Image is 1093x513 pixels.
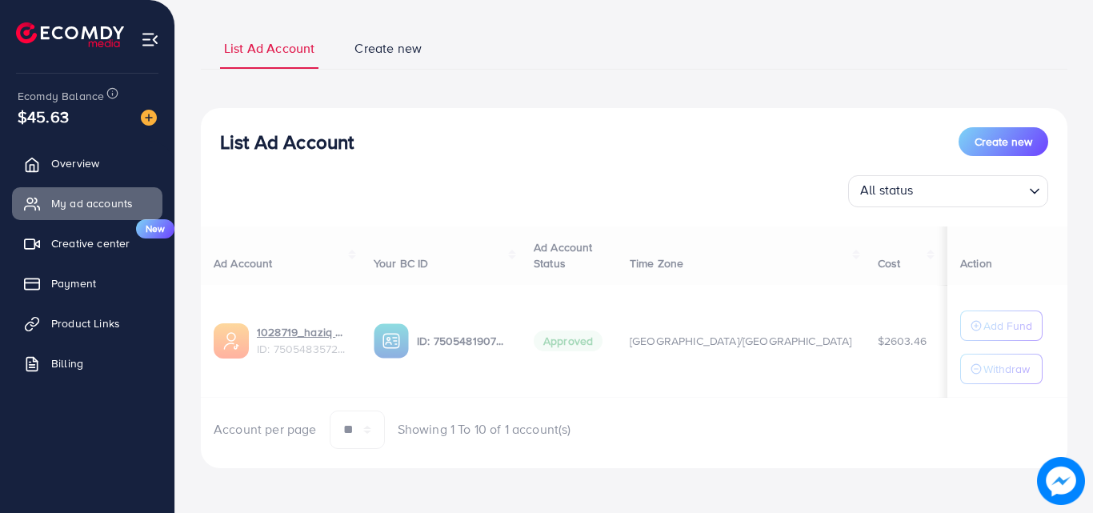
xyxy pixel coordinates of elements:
button: Create new [959,127,1048,156]
span: List Ad Account [224,39,314,58]
span: New [136,219,174,238]
span: All status [857,178,917,203]
img: image [141,110,157,126]
h3: List Ad Account [220,130,354,154]
img: menu [141,30,159,49]
span: My ad accounts [51,195,133,211]
span: Create new [354,39,422,58]
input: Search for option [919,178,1023,203]
a: Product Links [12,307,162,339]
div: Search for option [848,175,1048,207]
span: Product Links [51,315,120,331]
a: Overview [12,147,162,179]
span: Overview [51,155,99,171]
span: Create new [975,134,1032,150]
img: image [1037,457,1085,505]
span: Payment [51,275,96,291]
span: Ecomdy Balance [18,88,104,104]
a: Billing [12,347,162,379]
span: Creative center [51,235,130,251]
img: logo [16,22,124,47]
a: Creative centerNew [12,227,162,259]
span: Billing [51,355,83,371]
span: $45.63 [18,105,69,128]
a: Payment [12,267,162,299]
a: My ad accounts [12,187,162,219]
